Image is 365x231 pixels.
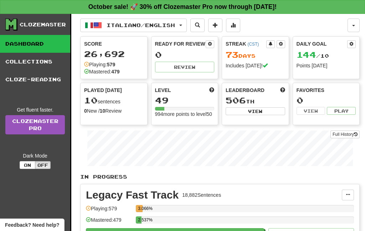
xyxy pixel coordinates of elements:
[330,130,360,138] button: Full History
[226,96,285,105] div: th
[190,19,205,32] button: Search sentences
[107,22,175,28] span: Italiano / English
[297,96,356,105] div: 0
[226,87,264,94] span: Leaderboard
[107,62,115,67] strong: 579
[84,61,115,68] div: Playing:
[155,62,215,72] button: Review
[226,107,285,115] button: View
[297,87,356,94] div: Favorites
[138,216,141,224] div: 2.537%
[5,115,65,134] a: ClozemasterPro
[226,50,238,60] span: 73
[86,190,179,200] div: Legacy Fast Track
[100,108,106,114] strong: 10
[80,173,360,180] p: In Progress
[297,107,325,115] button: View
[209,87,214,94] span: Score more points to level up
[84,68,120,75] div: Mastered:
[5,152,65,159] div: Dark Mode
[155,50,215,59] div: 0
[280,87,285,94] span: This week in points, UTC
[5,106,65,113] div: Get fluent faster.
[226,50,285,60] div: Day s
[84,108,87,114] strong: 0
[327,107,356,115] button: Play
[86,205,132,217] div: Playing: 579
[226,95,246,105] span: 506
[20,21,66,28] div: Clozemaster
[297,40,348,48] div: Daily Goal
[88,3,277,10] strong: October sale! 🚀 30% off Clozemaster Pro now through [DATE]!
[155,111,215,118] div: 994 more points to level 50
[297,50,316,60] span: 144
[84,40,144,47] div: Score
[84,107,144,114] div: New / Review
[182,191,221,199] div: 18,882 Sentences
[297,53,329,59] span: / 10
[226,40,266,47] div: Streak
[297,62,356,69] div: Points [DATE]
[155,40,206,47] div: Ready for Review
[155,87,171,94] span: Level
[226,19,240,32] button: More stats
[84,87,122,94] span: Played [DATE]
[155,96,215,105] div: 49
[138,205,143,212] div: 3.066%
[247,42,259,47] a: (CST)
[84,96,144,105] div: sentences
[35,161,51,169] button: Off
[84,50,144,58] div: 26,692
[111,69,119,75] strong: 479
[226,62,285,69] div: Includes [DATE]!
[86,216,132,228] div: Mastered: 479
[80,19,187,32] button: Italiano/English
[20,161,35,169] button: On
[84,95,98,105] span: 10
[5,221,59,229] span: Open feedback widget
[208,19,222,32] button: Add sentence to collection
